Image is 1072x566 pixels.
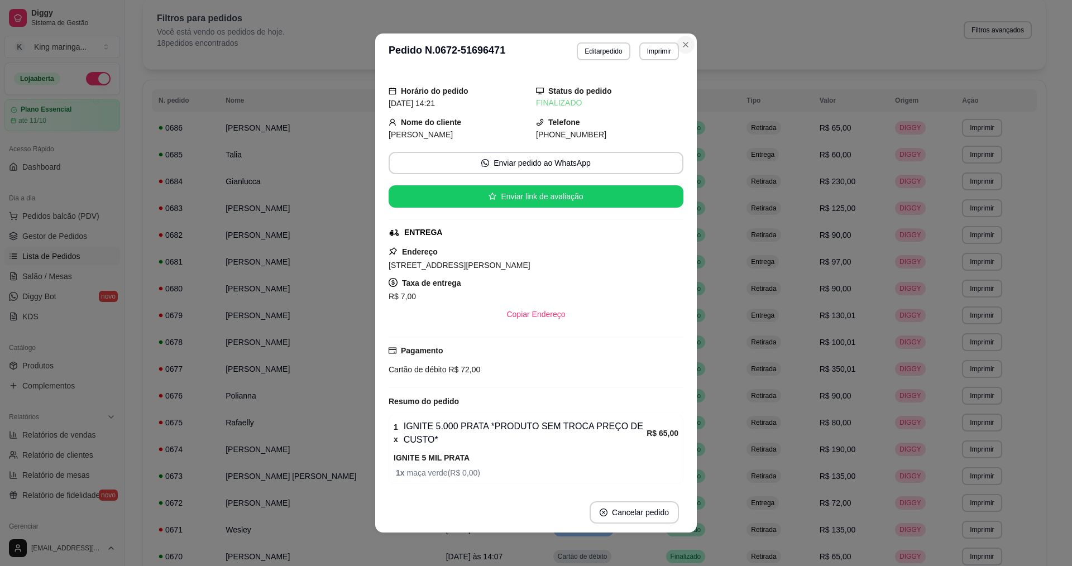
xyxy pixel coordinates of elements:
[401,87,468,95] strong: Horário do pedido
[600,509,607,516] span: close-circle
[389,247,398,256] span: pushpin
[389,118,396,126] span: user
[548,118,580,127] strong: Telefone
[402,247,438,256] strong: Endereço
[639,42,679,60] button: Imprimir
[481,159,489,167] span: whats-app
[647,429,678,438] strong: R$ 65,00
[536,118,544,126] span: phone
[394,420,647,447] div: IGNITE 5.000 PRATA *PRODUTO SEM TROCA PREÇO DE CUSTO*
[394,453,470,462] strong: IGNITE 5 MIL PRATA
[536,87,544,95] span: desktop
[396,467,678,479] span: maça verde ( R$ 0,00 )
[389,87,396,95] span: calendar
[389,42,505,60] h3: Pedido N. 0672-51696471
[401,346,443,355] strong: Pagamento
[389,278,398,287] span: dollar
[677,36,695,54] button: Close
[389,347,396,354] span: credit-card
[396,468,406,477] strong: 1 x
[394,423,398,444] strong: 1 x
[404,227,442,238] div: ENTREGA
[389,152,683,174] button: whats-appEnviar pedido ao WhatsApp
[389,185,683,208] button: starEnviar link de avaliação
[389,397,459,406] strong: Resumo do pedido
[590,501,679,524] button: close-circleCancelar pedido
[401,118,461,127] strong: Nome do cliente
[577,42,630,60] button: Editarpedido
[447,365,481,374] span: R$ 72,00
[389,365,447,374] span: Cartão de débito
[389,292,416,301] span: R$ 7,00
[489,193,496,200] span: star
[402,279,461,287] strong: Taxa de entrega
[536,97,683,109] div: FINALIZADO
[389,130,453,139] span: [PERSON_NAME]
[389,261,530,270] span: [STREET_ADDRESS][PERSON_NAME]
[389,99,435,108] span: [DATE] 14:21
[536,130,606,139] span: [PHONE_NUMBER]
[497,303,574,325] button: Copiar Endereço
[548,87,612,95] strong: Status do pedido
